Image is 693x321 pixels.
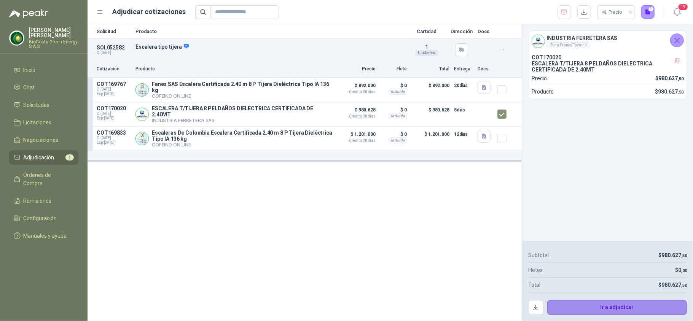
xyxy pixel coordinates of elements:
span: Exp: [DATE] [97,116,131,121]
p: Producto [135,29,403,34]
p: 20 días [454,81,473,90]
a: Solicitudes [9,98,78,112]
p: Flete [380,65,407,73]
p: 5 días [454,105,473,114]
span: 980.627 [661,282,687,288]
span: Licitaciones [24,118,52,127]
span: Negociaciones [24,136,59,144]
span: 19 [678,3,688,11]
div: Incluido [389,137,407,143]
p: COT169767 [97,81,131,87]
a: Remisiones [9,194,78,208]
p: Dirección [450,29,473,34]
p: Entrega [454,65,473,73]
p: $ 1.201.000 [411,130,449,148]
p: Cotización [97,65,131,73]
p: INDUSTRIA FERRETERA SAS [152,118,333,123]
p: COT170020 [97,105,131,111]
p: SOL052582 [97,44,131,51]
button: Ir a adjudicar [547,300,687,315]
p: $ 980.628 [338,105,376,118]
span: Chat [24,83,35,92]
div: Company LogoINDUSTRIA FERRETERA SASZona Franca Tayrona [529,31,687,51]
p: Producto [532,87,554,96]
span: Solicitudes [24,101,50,109]
p: Precio [338,65,376,73]
p: $ 0 [380,81,407,90]
span: 980.627 [658,75,683,81]
span: 1 [425,44,428,50]
p: Total [411,65,449,73]
div: Incluido [389,113,407,119]
p: Escaleras De Colombia Escalera Certificada 2.40 m 8 P Tijera Dieléctrica Tipo IA 136 kg [152,130,333,142]
p: COT170020 [532,54,683,60]
span: C: [DATE] [97,136,131,140]
p: C: [DATE] [97,51,131,55]
p: Fanes SAS Escalera Certificada 2.40 m 8 P Tijera Dieléctrica Tipo IA 136 kg [152,81,333,93]
h4: INDUSTRIA FERRETERA SAS [546,34,617,42]
p: COT169833 [97,130,131,136]
span: 1 [65,154,74,160]
p: ESCALERA T/TIJERA 8 PELDAÑOS DIELECTRICA CERTIFICADA DE 2.40MT [532,60,683,73]
span: Configuración [24,214,57,222]
span: Crédito 30 días [338,139,376,143]
p: $ [675,266,687,274]
p: Cantidad [408,29,446,34]
span: Manuales y ayuda [24,232,67,240]
a: Configuración [9,211,78,226]
p: Fletes [528,266,543,274]
p: Docs [478,65,493,73]
p: Docs [478,29,493,34]
p: BioCosta Green Energy S.A.S [29,40,78,49]
span: Remisiones [24,197,52,205]
span: ,50 [681,253,687,258]
p: $ [658,281,687,289]
p: $ 980.628 [411,105,449,123]
p: 12 días [454,130,473,139]
span: 980.627 [658,89,683,95]
p: COFEIND ON LINE [152,93,333,99]
span: C: [DATE] [97,87,131,92]
img: Company Logo [136,84,148,96]
p: Total [528,281,540,289]
span: Adjudicación [24,153,54,162]
a: Adjudicación1 [9,150,78,165]
div: Zona Franca Tayrona [546,42,590,48]
p: COFEIND ON LINE [152,142,333,148]
a: Negociaciones [9,133,78,147]
p: $ 892.000 [411,81,449,99]
img: Company Logo [10,31,24,45]
p: $ 0 [380,130,407,139]
p: Subtotal [528,251,549,259]
span: ,50 [681,283,687,288]
img: Company Logo [136,132,148,145]
p: Precio [532,74,547,83]
a: Licitaciones [9,115,78,130]
span: Inicio [24,66,36,74]
p: Producto [135,65,333,73]
span: Crédito 30 días [338,90,376,94]
p: Escalera tipo tijera [135,43,403,50]
img: Company Logo [532,35,545,48]
span: Exp: [DATE] [97,92,131,96]
img: Logo peakr [9,9,48,18]
a: Órdenes de Compra [9,168,78,191]
span: ,50 [678,90,683,95]
p: ESCALERA T/TIJERA 8 PELDAÑOS DIELECTRICA CERTIFICADA DE 2.40MT [152,105,333,118]
a: Manuales y ayuda [9,229,78,243]
span: 0 [678,267,687,273]
span: C: [DATE] [97,111,131,116]
span: ,50 [678,76,683,81]
button: Cerrar [670,33,684,47]
img: Company Logo [136,108,148,121]
div: Incluido [389,89,407,95]
p: $ 892.000 [338,81,376,94]
p: $ 1.201.000 [338,130,376,143]
span: Exp: [DATE] [97,140,131,145]
span: Crédito 30 días [338,114,376,118]
a: Inicio [9,63,78,77]
p: $ [656,74,684,83]
span: ,00 [681,268,687,273]
span: Órdenes de Compra [24,171,71,188]
p: $ 0 [380,105,407,114]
